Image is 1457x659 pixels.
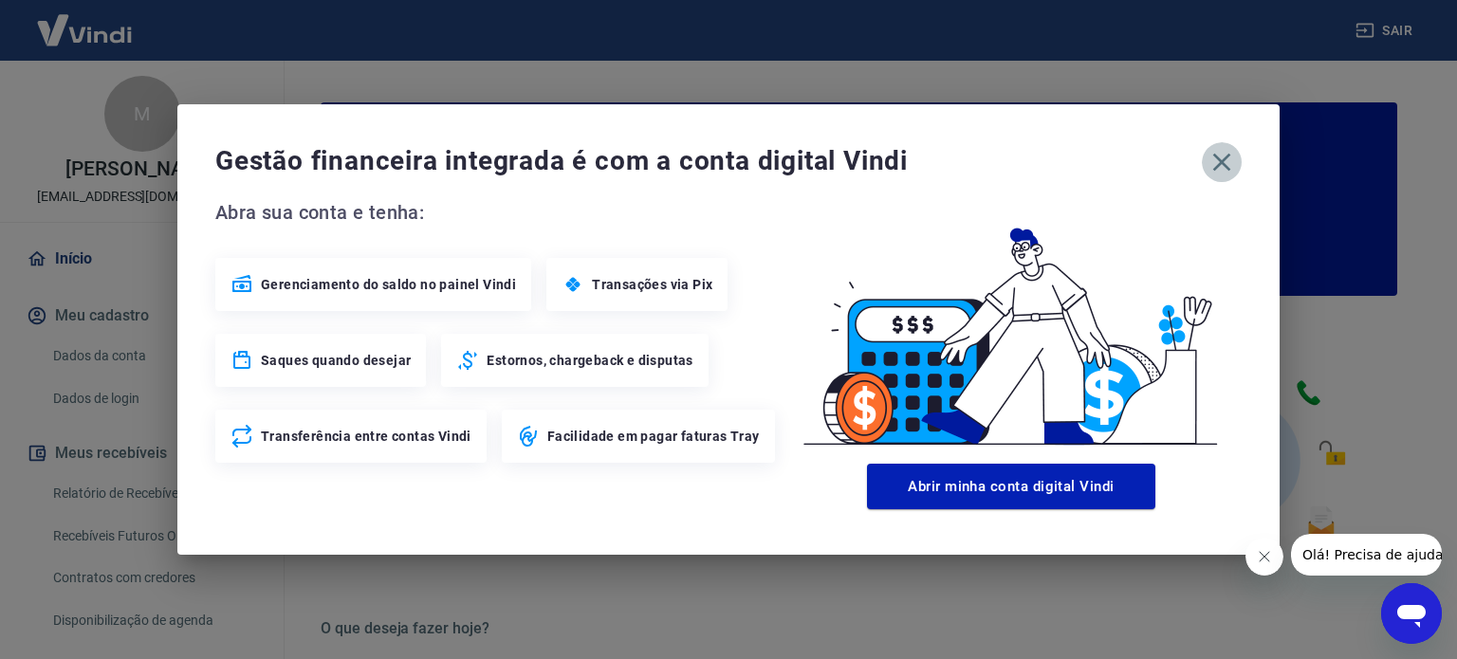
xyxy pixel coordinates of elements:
img: Good Billing [781,197,1242,456]
span: Saques quando desejar [261,351,411,370]
span: Abra sua conta e tenha: [215,197,781,228]
button: Abrir minha conta digital Vindi [867,464,1155,509]
span: Estornos, chargeback e disputas [487,351,692,370]
iframe: Fechar mensagem [1245,538,1283,576]
span: Gestão financeira integrada é com a conta digital Vindi [215,142,1202,180]
iframe: Mensagem da empresa [1291,534,1442,576]
span: Olá! Precisa de ajuda? [11,13,159,28]
span: Facilidade em pagar faturas Tray [547,427,760,446]
iframe: Botão para abrir a janela de mensagens [1381,583,1442,644]
span: Transferência entre contas Vindi [261,427,471,446]
span: Gerenciamento do saldo no painel Vindi [261,275,516,294]
span: Transações via Pix [592,275,712,294]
